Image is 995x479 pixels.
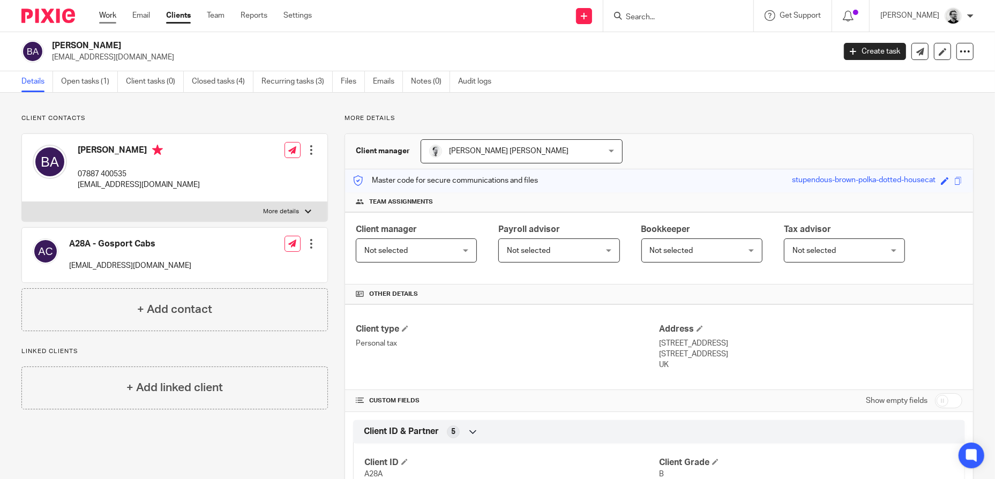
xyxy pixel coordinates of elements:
[21,114,328,123] p: Client contacts
[69,238,191,250] h4: A28A - Gosport Cabs
[369,198,433,206] span: Team assignments
[659,457,954,468] h4: Client Grade
[241,10,267,21] a: Reports
[364,426,439,437] span: Client ID & Partner
[356,225,417,234] span: Client manager
[625,13,721,23] input: Search
[458,71,499,92] a: Audit logs
[866,395,927,406] label: Show empty fields
[451,426,455,437] span: 5
[166,10,191,21] a: Clients
[78,169,200,179] p: 07887 400535
[449,147,568,155] span: [PERSON_NAME] [PERSON_NAME]
[21,40,44,63] img: svg%3E
[373,71,403,92] a: Emails
[207,10,225,21] a: Team
[33,238,58,264] img: svg%3E
[844,43,906,60] a: Create task
[659,324,962,335] h4: Address
[152,145,163,155] i: Primary
[264,207,300,216] p: More details
[261,71,333,92] a: Recurring tasks (3)
[192,71,253,92] a: Closed tasks (4)
[356,146,410,156] h3: Client manager
[21,347,328,356] p: Linked clients
[780,12,821,19] span: Get Support
[69,260,191,271] p: [EMAIL_ADDRESS][DOMAIN_NAME]
[126,71,184,92] a: Client tasks (0)
[429,145,442,158] img: Mass_2025.jpg
[659,360,962,370] p: UK
[364,457,659,468] h4: Client ID
[784,225,831,234] span: Tax advisor
[411,71,450,92] a: Notes (0)
[507,247,550,255] span: Not selected
[126,379,223,396] h4: + Add linked client
[99,10,116,21] a: Work
[78,145,200,158] h4: [PERSON_NAME]
[137,301,212,318] h4: + Add contact
[792,175,936,187] div: stupendous-brown-polka-dotted-housecat
[945,8,962,25] img: Jack_2025.jpg
[33,145,67,179] img: svg%3E
[659,470,664,478] span: B
[52,40,672,51] h2: [PERSON_NAME]
[369,290,418,298] span: Other details
[356,338,659,349] p: Personal tax
[132,10,150,21] a: Email
[353,175,538,186] p: Master code for secure communications and files
[641,225,691,234] span: Bookkeeper
[356,396,659,405] h4: CUSTOM FIELDS
[283,10,312,21] a: Settings
[356,324,659,335] h4: Client type
[659,349,962,360] p: [STREET_ADDRESS]
[880,10,939,21] p: [PERSON_NAME]
[498,225,560,234] span: Payroll advisor
[364,247,408,255] span: Not selected
[61,71,118,92] a: Open tasks (1)
[78,179,200,190] p: [EMAIL_ADDRESS][DOMAIN_NAME]
[52,52,828,63] p: [EMAIL_ADDRESS][DOMAIN_NAME]
[341,71,365,92] a: Files
[650,247,693,255] span: Not selected
[659,338,962,349] p: [STREET_ADDRESS]
[345,114,974,123] p: More details
[364,470,383,478] span: A28A
[21,71,53,92] a: Details
[21,9,75,23] img: Pixie
[792,247,836,255] span: Not selected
